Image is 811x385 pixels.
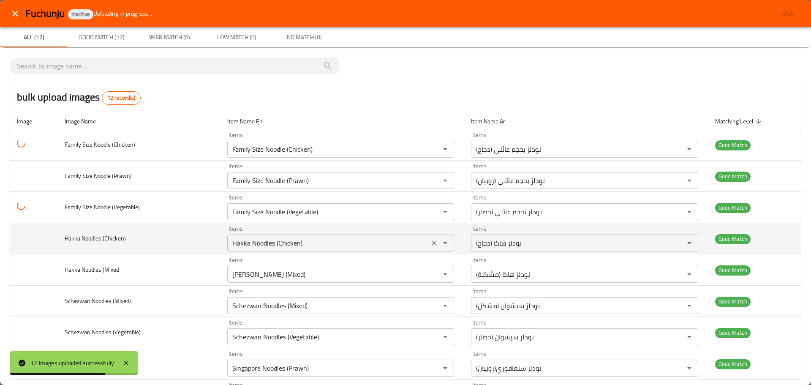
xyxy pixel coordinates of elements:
button: Open [439,237,451,249]
span: Fuchunju [25,4,65,23]
th: Item Name Ar [464,113,708,129]
span: Family Size Noodle (Chicken) [65,139,135,150]
span: Uploading in progress... [93,9,152,18]
button: Open [683,237,695,249]
span: Good Match [715,359,751,369]
button: Open [439,175,451,186]
span: Matching Level [715,116,764,126]
button: Open [439,143,451,155]
span: Good Match [715,265,751,275]
button: Open [683,268,695,280]
span: Inactive [68,11,93,18]
th: Item Name En [220,113,465,129]
span: No Match (0) [275,32,333,43]
button: Open [683,206,695,218]
button: Open [683,300,695,311]
span: Schezwan Noodles (Vegetable) [65,327,141,338]
div: Total records count [102,91,141,105]
span: Good Match (12) [73,32,130,43]
th: Image [10,113,58,129]
button: Open [439,268,451,280]
span: Family Size Noodle (Vegetable) [65,202,140,213]
span: Near Match (0) [140,32,198,43]
span: Good Match [715,328,751,338]
div: Inactive [68,9,93,19]
button: Open [439,206,451,218]
button: Open [683,362,695,374]
span: Good Match [715,172,751,181]
span: Schezwan Noodles (Mixed) [65,295,131,306]
button: Open [683,331,695,343]
button: Open [683,175,695,186]
button: Open [439,362,451,374]
span: Low Match (0) [208,32,265,43]
button: Open [439,331,451,343]
button: Open [683,143,695,155]
span: 12 record(s) [102,94,140,102]
span: Image Name [65,116,107,126]
span: Hakka Noodles (Chicken) [65,233,126,244]
span: Hakka Noodles (Mixed [65,264,119,275]
span: Good Match [715,203,751,213]
h2: bulk upload images [17,90,141,105]
button: close [5,3,25,24]
input: search [17,59,333,73]
button: Clear [428,237,440,249]
span: Family Size Noodle (Prawn) [65,170,132,181]
span: Good Match [715,140,751,150]
span: All (12) [5,32,63,43]
span: Good Match [715,234,751,244]
div: 12 Images uploaded successfully [30,358,114,368]
span: Good Match [715,297,751,306]
button: Open [439,300,451,311]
